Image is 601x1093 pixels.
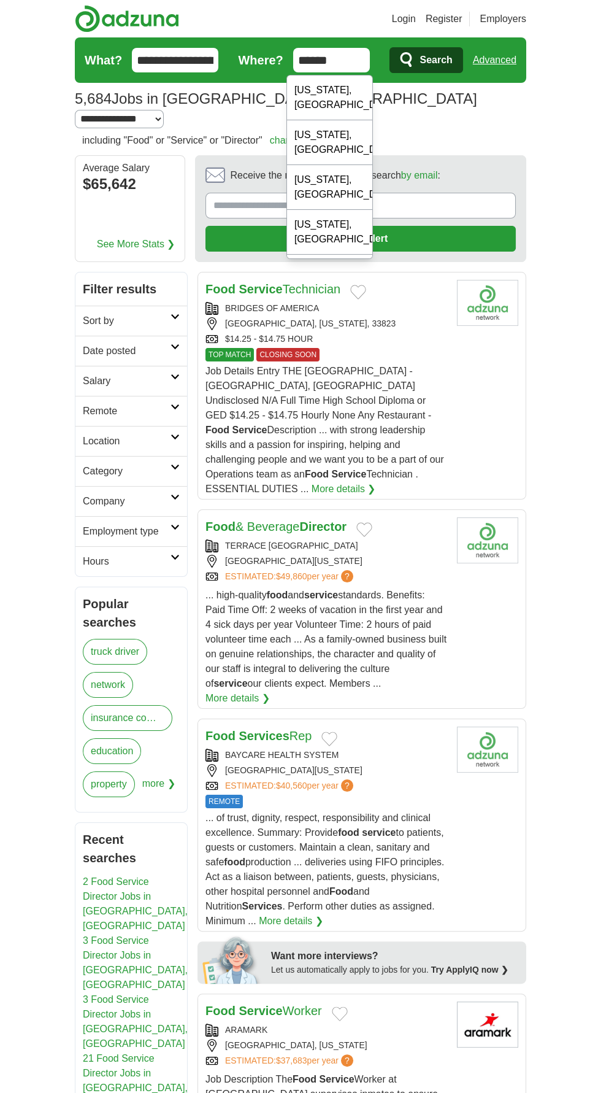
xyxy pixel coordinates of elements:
button: Add to favorite jobs [332,1006,348,1021]
span: ? [341,1054,353,1067]
div: [GEOGRAPHIC_DATA], [US_STATE] [205,1039,447,1052]
a: Hours [75,546,187,576]
div: Average Salary [83,163,177,173]
strong: Food [205,282,235,296]
span: ? [341,779,353,792]
button: Search [389,47,462,73]
span: Job Details Entry THE [GEOGRAPHIC_DATA] - [GEOGRAPHIC_DATA], [GEOGRAPHIC_DATA] Undisclosed N/A Fu... [205,366,444,494]
h1: Jobs in [GEOGRAPHIC_DATA], [GEOGRAPHIC_DATA] [75,90,477,107]
a: Location [75,426,187,456]
a: change [270,135,302,145]
strong: Services [239,729,289,743]
span: ... of trust, dignity, respect, responsibility and clinical excellence. Summary: Provide to patie... [205,813,445,926]
a: Register [426,12,462,26]
strong: Service [232,425,267,435]
div: BRIDGES OF AMERICA [205,302,447,315]
strong: food [338,827,359,838]
div: [GEOGRAPHIC_DATA][US_STATE] [205,764,447,777]
h2: Sort by [83,314,170,328]
a: Food ServicesRep [205,729,312,743]
a: by email [401,170,438,180]
label: Where? [238,51,283,69]
img: Company logo [457,280,518,326]
div: [US_STATE], [GEOGRAPHIC_DATA] [287,255,372,299]
strong: service [362,827,396,838]
a: truck driver [83,639,147,665]
strong: Service [320,1074,354,1084]
a: 3 Food Service Director Jobs in [GEOGRAPHIC_DATA], [GEOGRAPHIC_DATA] [83,994,188,1049]
strong: Food [205,1004,235,1018]
a: Food ServiceWorker [205,1004,322,1018]
a: Employment type [75,516,187,546]
a: Salary [75,366,187,396]
div: $65,642 [83,173,177,195]
strong: Food [205,425,229,435]
a: More details ❯ [312,482,376,496]
a: See More Stats ❯ [97,237,175,252]
h2: Location [83,434,170,449]
h2: Company [83,494,170,509]
strong: service [213,678,247,689]
strong: Services [242,901,283,911]
a: ESTIMATED:$40,560per year? [225,779,356,792]
strong: Service [239,1004,282,1018]
span: more ❯ [142,771,175,805]
h2: Salary [83,374,170,388]
img: Company logo [457,727,518,773]
h2: Recent searches [83,830,180,867]
strong: Food [205,729,235,743]
div: [US_STATE], [GEOGRAPHIC_DATA] [287,210,372,255]
span: ? [341,570,353,582]
div: [US_STATE], [GEOGRAPHIC_DATA] [287,75,372,120]
strong: service [304,590,338,600]
a: ESTIMATED:$37,683per year? [225,1054,356,1067]
a: Login [392,12,416,26]
div: [GEOGRAPHIC_DATA][US_STATE] [205,555,447,568]
h2: Hours [83,554,170,569]
strong: Food [293,1074,316,1084]
a: 3 Food Service Director Jobs in [GEOGRAPHIC_DATA], [GEOGRAPHIC_DATA] [83,935,188,990]
div: [US_STATE], [GEOGRAPHIC_DATA] [287,120,372,165]
span: CLOSING SOON [256,348,320,361]
div: Want more interviews? [271,949,519,964]
a: Food ServiceTechnician [205,282,340,296]
strong: food [267,590,288,600]
a: Company [75,486,187,516]
label: What? [85,51,122,69]
strong: Food [205,520,235,533]
h2: Employment type [83,524,170,539]
strong: Service [331,469,366,479]
img: apply-iq-scientist.png [202,935,262,984]
a: property [83,771,135,797]
a: More details ❯ [205,691,270,706]
strong: Food [329,886,353,897]
img: Company logo [457,517,518,563]
span: $49,860 [276,571,307,581]
a: More details ❯ [259,914,323,929]
a: ESTIMATED:$49,860per year? [225,570,356,583]
button: Add to favorite jobs [321,732,337,746]
h2: Remote [83,404,170,419]
h2: Popular searches [83,595,180,631]
a: Try ApplyIQ now ❯ [431,965,508,975]
span: $40,560 [276,781,307,790]
button: Create alert [205,226,516,252]
h2: Date posted [83,344,170,358]
span: Receive the newest jobs for this search : [230,168,440,183]
strong: Director [299,520,346,533]
strong: Service [239,282,282,296]
span: $37,683 [276,1056,307,1065]
span: TOP MATCH [205,348,254,361]
button: Add to favorite jobs [356,522,372,537]
span: 5,684 [75,88,112,110]
div: [US_STATE], [GEOGRAPHIC_DATA] [287,165,372,210]
a: Category [75,456,187,486]
h2: Category [83,464,170,479]
a: Date posted [75,336,187,366]
span: REMOTE [205,795,243,808]
a: Food& BeverageDirector [205,520,346,533]
button: Add to favorite jobs [350,285,366,299]
a: Remote [75,396,187,426]
a: Employers [480,12,526,26]
a: insurance company [83,705,172,731]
